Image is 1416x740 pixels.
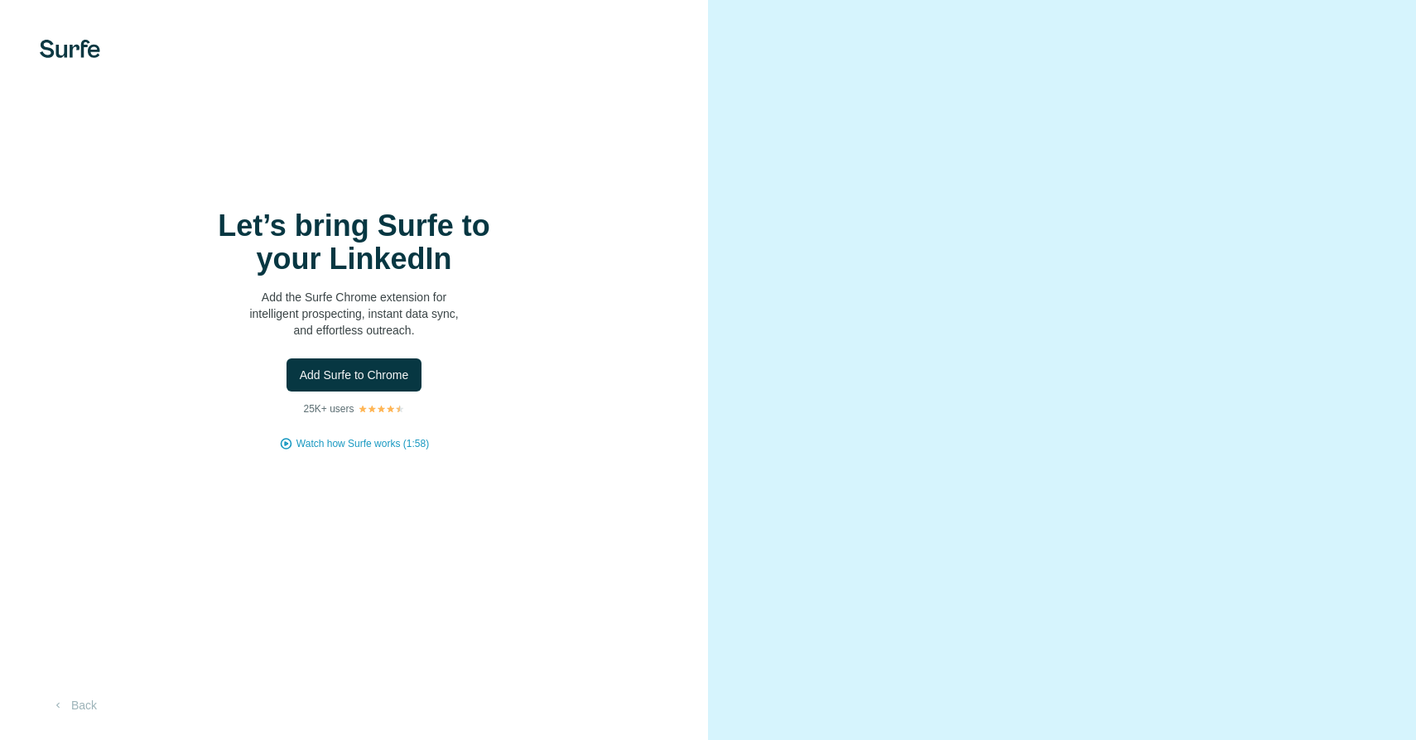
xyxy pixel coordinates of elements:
button: Add Surfe to Chrome [287,358,422,392]
button: Back [40,690,108,720]
h1: Let’s bring Surfe to your LinkedIn [189,209,520,276]
img: Surfe's logo [40,40,100,58]
p: Add the Surfe Chrome extension for intelligent prospecting, instant data sync, and effortless out... [189,289,520,339]
span: Add Surfe to Chrome [300,367,409,383]
img: Rating Stars [358,404,405,414]
p: 25K+ users [303,401,354,416]
button: Watch how Surfe works (1:58) [296,436,429,451]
